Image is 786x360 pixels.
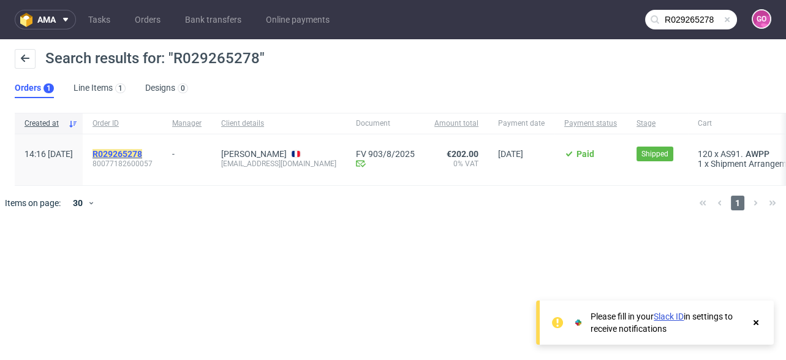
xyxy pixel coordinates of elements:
a: FV 903/8/2025 [356,149,415,159]
span: Payment date [498,118,545,129]
div: - [172,144,202,159]
span: 120 [698,149,712,159]
a: Designs0 [145,79,188,98]
span: 14:16 [DATE] [25,149,73,159]
mark: R029265278 [93,149,142,159]
a: Tasks [81,10,118,29]
span: 1 [698,159,703,169]
img: Slack [572,316,584,329]
a: Orders1 [15,79,54,98]
a: R029265278 [93,149,145,159]
span: Amount total [434,118,478,129]
img: logo [20,13,37,27]
a: Orders [127,10,168,29]
span: Client details [221,118,336,129]
span: ama [37,15,56,24]
span: 80077182600057 [93,159,153,169]
span: [DATE] [498,149,523,159]
div: 1 [118,84,123,93]
a: [PERSON_NAME] [221,149,287,159]
span: Payment status [564,118,617,129]
span: Stage [637,118,678,129]
a: Slack ID [654,312,684,321]
div: Please fill in your in settings to receive notifications [591,310,744,335]
a: Bank transfers [178,10,249,29]
span: 1 [731,196,744,210]
div: 1 [47,84,51,93]
span: Search results for: "R029265278" [45,50,265,67]
button: ama [15,10,76,29]
span: Paid [576,149,594,159]
span: Shipped [641,148,668,159]
div: [EMAIL_ADDRESS][DOMAIN_NAME] [221,159,336,169]
span: Items on page: [5,197,61,209]
a: Online payments [259,10,337,29]
span: Created at [25,118,63,129]
span: 0% VAT [434,159,478,169]
div: 0 [181,84,185,93]
span: AS91. [720,149,743,159]
div: 30 [66,194,88,212]
figcaption: GO [753,10,770,28]
a: Line Items1 [74,79,126,98]
a: AWPP [743,149,772,159]
span: Manager [172,118,202,129]
span: Order ID [93,118,153,129]
span: €202.00 [447,149,478,159]
span: Document [356,118,415,129]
